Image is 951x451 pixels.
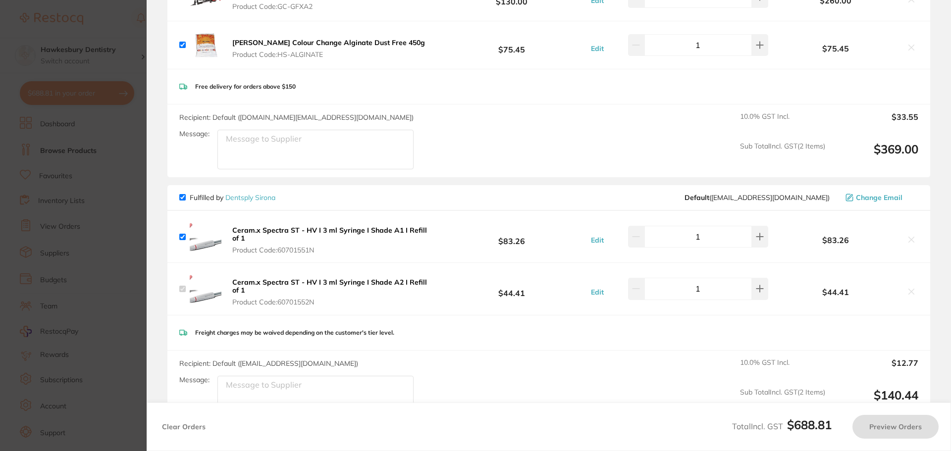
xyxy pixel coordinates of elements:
[740,112,825,134] span: 10.0 % GST Incl.
[232,298,435,306] span: Product Code: 60701552N
[732,421,832,431] span: Total Incl. GST
[833,112,918,134] output: $33.55
[43,45,176,103] div: 🌱Get 20% off all RePractice products on Restocq until [DATE]. Simply head to Browse Products and ...
[232,2,406,10] span: Product Code: GC-GFXA2
[43,15,176,164] div: Message content
[15,9,183,183] div: message notification from Restocq, 2m ago. Hi Andrie, Choose a greener path in healthcare! 🌱Get 2...
[159,415,209,439] button: Clear Orders
[232,50,425,58] span: Product Code: HS-ALGINATE
[852,415,939,439] button: Preview Orders
[588,236,607,245] button: Edit
[856,194,902,201] span: Change Email
[833,388,918,415] output: $140.44
[740,142,825,169] span: Sub Total Incl. GST ( 2 Items)
[232,226,427,243] b: Ceram.x Spectra ST - HV I 3 ml Syringe I Shade A1 I Refill of 1
[588,288,607,297] button: Edit
[190,221,221,252] img: amNnYWhuZg
[190,194,275,201] p: Fulfilled by
[195,83,296,90] p: Free delivery for orders above $150
[740,358,825,380] span: 10.0 % GST Incl.
[771,288,900,297] b: $44.41
[22,18,38,34] img: Profile image for Restocq
[232,278,427,295] b: Ceram.x Spectra ST - HV I 3 ml Syringe I Shade A2 I Refill of 1
[833,142,918,169] output: $369.00
[771,44,900,53] b: $75.45
[438,36,585,54] b: $75.45
[43,30,176,40] div: Choose a greener path in healthcare!
[179,130,210,138] label: Message:
[225,193,275,202] a: Dentsply Sirona
[771,236,900,245] b: $83.26
[190,29,221,61] img: ZXkyczhkcA
[438,280,585,298] b: $44.41
[843,193,918,202] button: Change Email
[588,44,607,53] button: Edit
[833,358,918,380] output: $12.77
[229,226,438,254] button: Ceram.x Spectra ST - HV I 3 ml Syringe I Shade A1 I Refill of 1 Product Code:60701551N
[179,113,414,122] span: Recipient: Default ( [DOMAIN_NAME][EMAIL_ADDRESS][DOMAIN_NAME] )
[232,38,425,47] b: [PERSON_NAME] Colour Change Alginate Dust Free 450g
[179,376,210,384] label: Message:
[190,273,221,304] img: Q29tcHVsZS5wbmc
[438,228,585,246] b: $83.26
[179,359,358,368] span: Recipient: Default ( [EMAIL_ADDRESS][DOMAIN_NAME] )
[43,168,176,177] p: Message from Restocq, sent 2m ago
[787,417,832,432] b: $688.81
[232,246,435,254] span: Product Code: 60701551N
[43,15,176,25] div: Hi [PERSON_NAME],
[195,329,394,336] p: Freight charges may be waived depending on the customer's tier level.
[685,193,709,202] b: Default
[229,38,428,59] button: [PERSON_NAME] Colour Change Alginate Dust Free 450g Product Code:HS-ALGINATE
[685,194,830,201] span: clientservices@dentsplysirona.com
[43,84,170,101] i: Discount will be applied on the supplier’s end.
[740,388,825,415] span: Sub Total Incl. GST ( 2 Items)
[229,278,438,306] button: Ceram.x Spectra ST - HV I 3 ml Syringe I Shade A2 I Refill of 1 Product Code:60701552N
